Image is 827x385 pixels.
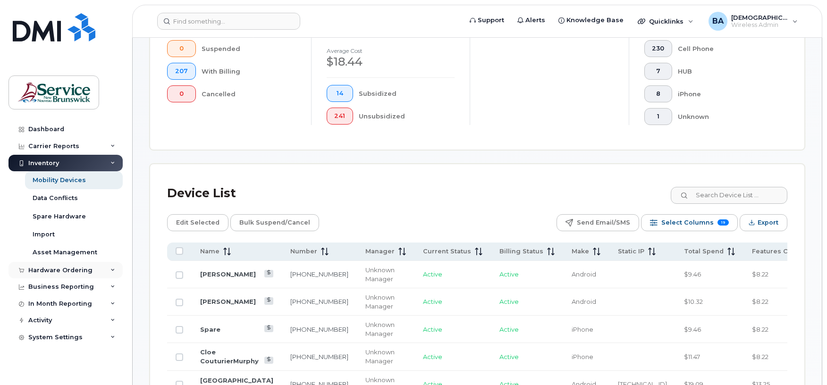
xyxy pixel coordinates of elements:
[525,16,545,25] span: Alerts
[631,12,700,31] div: Quicklinks
[499,298,519,305] span: Active
[684,353,700,360] span: $11.47
[200,348,259,365] a: Cloe CouturierMurphy
[652,45,664,52] span: 230
[365,247,395,256] span: Manager
[499,353,519,360] span: Active
[577,216,630,230] span: Send Email/SMS
[661,216,714,230] span: Select Columns
[702,12,804,31] div: Bishop, April (ELG/EGL)
[264,357,273,364] a: View Last Bill
[359,85,455,102] div: Subsidized
[365,293,406,310] div: Unknown Manager
[264,270,273,277] a: View Last Bill
[752,326,768,333] span: $8.22
[167,40,196,57] button: 0
[678,63,772,80] div: HUB
[717,219,729,226] span: 19
[365,348,406,365] div: Unknown Manager
[423,298,442,305] span: Active
[290,353,348,360] a: [PHONE_NUMBER]
[264,297,273,304] a: View Last Bill
[167,85,196,102] button: 0
[327,85,354,102] button: 14
[230,214,319,231] button: Bulk Suspend/Cancel
[290,270,348,278] a: [PHONE_NUMBER]
[566,16,624,25] span: Knowledge Base
[752,270,768,278] span: $8.22
[167,181,236,206] div: Device List
[557,214,639,231] button: Send Email/SMS
[644,40,673,57] button: 230
[200,377,273,384] a: [GEOGRAPHIC_DATA]
[175,45,188,52] span: 0
[684,247,724,256] span: Total Spend
[618,247,644,256] span: Static IP
[572,298,596,305] span: Android
[423,353,442,360] span: Active
[423,270,442,278] span: Active
[731,14,788,21] span: [DEMOGRAPHIC_DATA][PERSON_NAME] ([PERSON_NAME]/EGL)
[572,326,593,333] span: iPhone
[712,16,724,27] span: BA
[290,326,348,333] a: [PHONE_NUMBER]
[671,187,787,204] input: Search Device List ...
[463,11,511,30] a: Support
[359,108,455,125] div: Unsubsidized
[649,17,684,25] span: Quicklinks
[684,298,703,305] span: $10.32
[200,270,256,278] a: [PERSON_NAME]
[327,54,455,70] div: $18.44
[334,90,345,97] span: 14
[652,67,664,75] span: 7
[200,326,220,333] a: Spare
[678,40,772,57] div: Cell Phone
[264,325,273,332] a: View Last Bill
[644,85,673,102] button: 8
[572,353,593,360] span: iPhone
[511,11,552,30] a: Alerts
[334,112,345,120] span: 241
[641,214,738,231] button: Select Columns 19
[740,214,787,231] button: Export
[290,298,348,305] a: [PHONE_NUMBER]
[167,214,228,231] button: Edit Selected
[678,85,772,102] div: iPhone
[327,48,455,54] h4: Average cost
[478,16,504,25] span: Support
[572,247,589,256] span: Make
[202,85,296,102] div: Cancelled
[423,326,442,333] span: Active
[202,63,296,80] div: With Billing
[499,247,543,256] span: Billing Status
[175,67,188,75] span: 207
[499,326,519,333] span: Active
[157,13,300,30] input: Find something...
[652,113,664,120] span: 1
[200,247,219,256] span: Name
[365,320,406,338] div: Unknown Manager
[752,298,768,305] span: $8.22
[239,216,310,230] span: Bulk Suspend/Cancel
[678,108,772,125] div: Unknown
[176,216,219,230] span: Edit Selected
[752,353,768,360] span: $8.22
[499,270,519,278] span: Active
[175,90,188,98] span: 0
[167,63,196,80] button: 207
[572,270,596,278] span: Android
[684,326,701,333] span: $9.46
[327,108,354,125] button: 241
[731,21,788,29] span: Wireless Admin
[290,247,317,256] span: Number
[552,11,630,30] a: Knowledge Base
[423,247,471,256] span: Current Status
[200,298,256,305] a: [PERSON_NAME]
[644,63,673,80] button: 7
[202,40,296,57] div: Suspended
[758,216,778,230] span: Export
[752,247,816,256] span: Features Cost (avg)
[652,90,664,98] span: 8
[684,270,701,278] span: $9.46
[644,108,673,125] button: 1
